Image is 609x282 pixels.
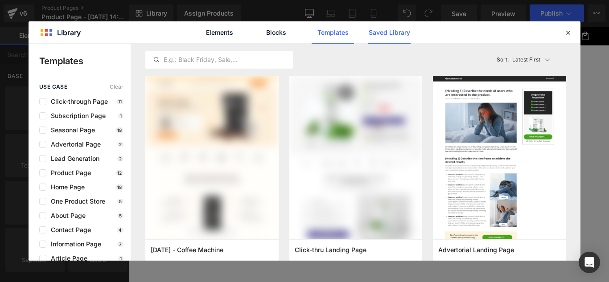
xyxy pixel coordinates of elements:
p: 1 [118,113,123,119]
span: Advertorial Landing Page [438,246,514,254]
span: Clear [110,84,123,90]
button: Add To Cart [363,163,441,184]
p: 4 [117,227,123,233]
p: 2 [117,156,123,161]
span: Advertorial Page [46,141,101,148]
img: Pack 2 Almohadas Polycotton [12,206,57,251]
span: Add To Cart [377,168,428,179]
button: Latest FirstSort:Latest First [493,51,567,69]
div: Open Intercom Messenger [579,252,600,273]
a: Blocks [255,21,297,44]
a: Catálogo [45,1,87,20]
span: Subscription Page [46,112,106,119]
p: 1 [118,256,123,261]
span: Glamour shop PK [204,0,333,20]
span: About Page [46,212,86,219]
summary: Búsqueda [464,0,483,20]
p: 18 [115,184,123,190]
span: Lead Generation [46,155,99,162]
span: Thanksgiving - Coffee Machine [151,246,223,254]
p: 18 [115,127,123,133]
a: Pack 2 Almohadas Polycotton [329,52,476,63]
label: Quantity [276,130,528,140]
span: use case [39,84,67,90]
label: Title [276,93,528,103]
span: Information Page [46,241,101,248]
p: 7 [117,241,123,247]
p: Latest First [512,56,540,64]
a: Pack 2 Almohadas Polycotton [160,206,207,253]
img: Pack 2 Almohadas Polycotton [111,206,155,251]
span: Sort: [497,57,509,63]
a: Inicio [17,1,45,20]
img: Pack 2 Almohadas Polycotton [160,206,205,251]
p: 12 [115,170,123,176]
a: Pack 2 Almohadas Polycotton [111,206,158,253]
span: Seasonal Page [46,127,95,134]
span: Contact Page [46,226,91,233]
span: Home Page [46,184,85,191]
span: Product Page [46,169,91,176]
a: Pack 2 Almohadas Polycotton [62,206,109,253]
span: Click-thru Landing Page [295,246,366,254]
span: Catálogo [51,6,82,14]
span: One Product Store [46,198,105,205]
a: Templates [312,21,354,44]
span: Article Page [46,255,87,262]
p: 5 [117,199,123,204]
span: Contacto [92,6,125,14]
p: 11 [116,99,123,104]
a: Saved Library [368,21,411,44]
a: Pack 2 Almohadas Polycotton [12,206,59,253]
input: E.g.: Black Friday, Sale,... [146,54,292,65]
p: Templates [39,54,131,68]
img: Pack 2 Almohadas Polycotton [62,206,106,251]
span: Inicio [22,6,40,14]
a: Elements [198,21,241,44]
img: Pack 2 Almohadas Polycotton [62,48,213,199]
a: Contacto [87,1,130,20]
span: Click-through Page [46,98,108,105]
p: 5 [117,213,123,218]
span: $99,900.00 [407,66,447,79]
span: Default Title [286,104,332,123]
p: 2 [117,142,123,147]
span: $200,000.00 [358,67,403,78]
